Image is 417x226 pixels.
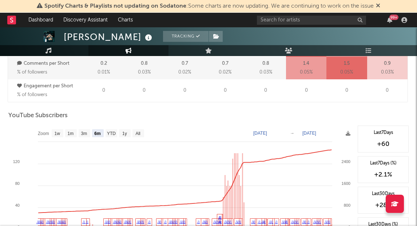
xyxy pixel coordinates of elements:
[17,70,47,75] span: % of followers
[235,219,238,224] a: ♫
[269,219,271,224] a: ♫
[118,219,120,224] a: ♫
[251,219,254,224] a: ♫
[100,59,107,68] p: 0.2
[340,68,353,77] span: 0.05 %
[270,219,273,224] a: ♫
[362,201,405,210] div: +280
[302,131,316,136] text: [DATE]
[367,79,408,102] div: 0
[302,219,305,224] a: ♫
[23,13,58,27] a: Dashboard
[307,219,310,224] a: ♫
[140,219,143,224] a: ♫
[173,219,176,224] a: ♫
[148,219,151,224] a: ♫
[219,68,231,77] span: 0.02 %
[237,219,240,224] a: ♫
[381,68,394,77] span: 0.03 %
[15,203,20,207] text: 40
[384,59,391,68] p: 0.9
[13,159,20,164] text: 120
[258,219,261,224] a: ♫
[124,79,164,102] div: 0
[17,82,82,91] p: Engagement per Short
[318,219,321,224] a: ♫
[164,79,205,102] div: 0
[205,79,245,102] div: 0
[376,3,380,9] span: Dismiss
[164,219,167,224] a: ♫
[344,203,350,207] text: 800
[246,79,286,102] div: 0
[38,131,49,136] text: Zoom
[222,59,229,68] p: 0.7
[98,68,110,77] span: 0.01 %
[55,131,60,136] text: 1w
[202,219,205,224] a: ♫
[58,13,113,27] a: Discovery Assistant
[362,160,405,167] div: Last 7 Days (%)
[291,219,294,224] a: ♫
[326,219,329,224] a: ♫
[283,219,286,224] a: ♫
[36,219,39,224] a: ♫
[135,131,140,136] text: All
[215,219,218,224] a: ♫
[8,111,68,120] span: YouTube Subscribers
[313,219,316,224] a: ♫
[218,219,221,224] a: ♫
[293,219,295,224] a: ♫
[218,215,221,219] a: ♫
[68,131,74,136] text: 1m
[229,219,232,224] a: ♫
[86,219,88,224] a: ♫
[197,219,200,224] a: ♫
[387,17,392,23] button: 99+
[253,131,267,136] text: [DATE]
[136,219,139,224] a: ♫
[226,219,229,224] a: ♫
[257,16,366,25] input: Search for artists
[81,131,87,136] text: 3m
[122,131,127,136] text: 1y
[44,3,374,9] span: : Some charts are now updating. We are continuing to work on the issue
[342,181,350,186] text: 1600
[138,68,151,77] span: 0.03 %
[281,219,284,224] a: ♫
[213,219,216,224] a: ♫
[303,59,309,68] p: 1.4
[141,59,148,68] p: 0.8
[168,219,171,224] a: ♫
[107,131,116,136] text: YTD
[124,219,127,224] a: ♫
[113,13,138,27] a: Charts
[46,219,49,224] a: ♫
[64,31,154,43] div: [PERSON_NAME]
[83,79,124,102] div: 0
[128,219,131,224] a: ♫
[17,92,47,97] span: % of followers
[275,219,278,224] a: ♫
[290,131,294,136] text: →
[163,31,208,42] button: Tracking
[178,68,191,77] span: 0.02 %
[261,219,263,224] a: ♫
[15,181,20,186] text: 80
[286,79,326,102] div: 0
[57,219,60,224] a: ♫
[389,15,398,20] div: 99 +
[106,219,109,224] a: ♫
[315,219,318,224] a: ♫
[362,191,405,197] div: Last 30 Days
[17,59,82,68] p: Comments per Short
[82,219,85,224] a: ♫
[182,59,188,68] p: 0.7
[44,3,186,9] span: Spotify Charts & Playlists not updating on Sodatone
[362,130,405,136] div: Last 7 Days
[296,219,299,224] a: ♫
[344,59,350,68] p: 1.5
[104,219,107,224] a: ♫
[49,219,52,224] a: ♫
[326,79,367,102] div: 0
